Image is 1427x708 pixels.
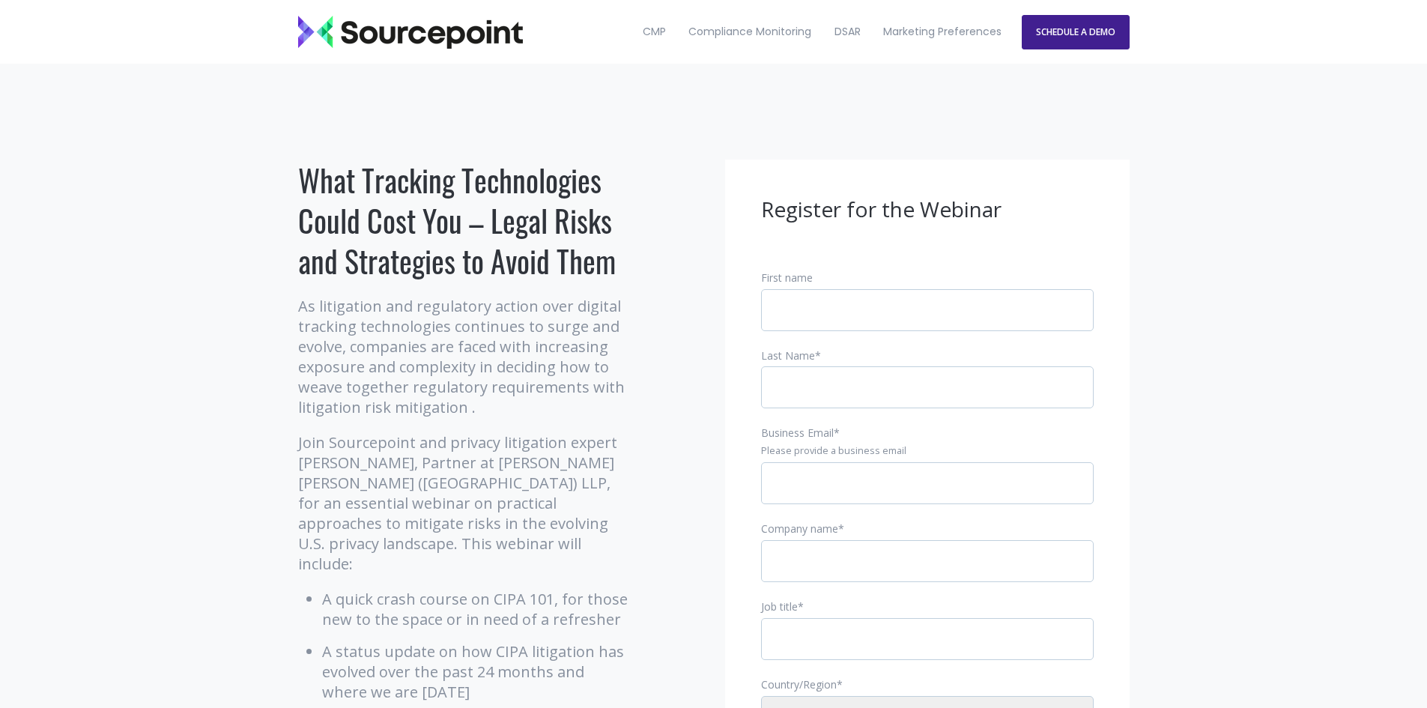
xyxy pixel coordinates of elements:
[761,599,798,614] span: Job title
[322,589,631,629] li: A quick crash course on CIPA 101, for those new to the space or in need of a refresher
[761,196,1094,224] h3: Register for the Webinar
[298,432,631,574] p: Join Sourcepoint and privacy litigation expert [PERSON_NAME], Partner at [PERSON_NAME] [PERSON_NA...
[761,521,838,536] span: Company name
[761,444,1094,458] legend: Please provide a business email
[761,348,815,363] span: Last Name
[322,641,631,702] li: A status update on how CIPA litigation has evolved over the past 24 months and where we are [DATE]
[298,296,631,417] p: As litigation and regulatory action over digital tracking technologies continues to surge and evo...
[761,677,837,692] span: Country/Region
[761,426,834,440] span: Business Email
[298,16,523,49] img: Sourcepoint_logo_black_transparent (2)-2
[1022,15,1130,49] a: SCHEDULE A DEMO
[761,270,813,285] span: First name
[298,160,631,281] h1: What Tracking Technologies Could Cost You – Legal Risks and Strategies to Avoid Them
